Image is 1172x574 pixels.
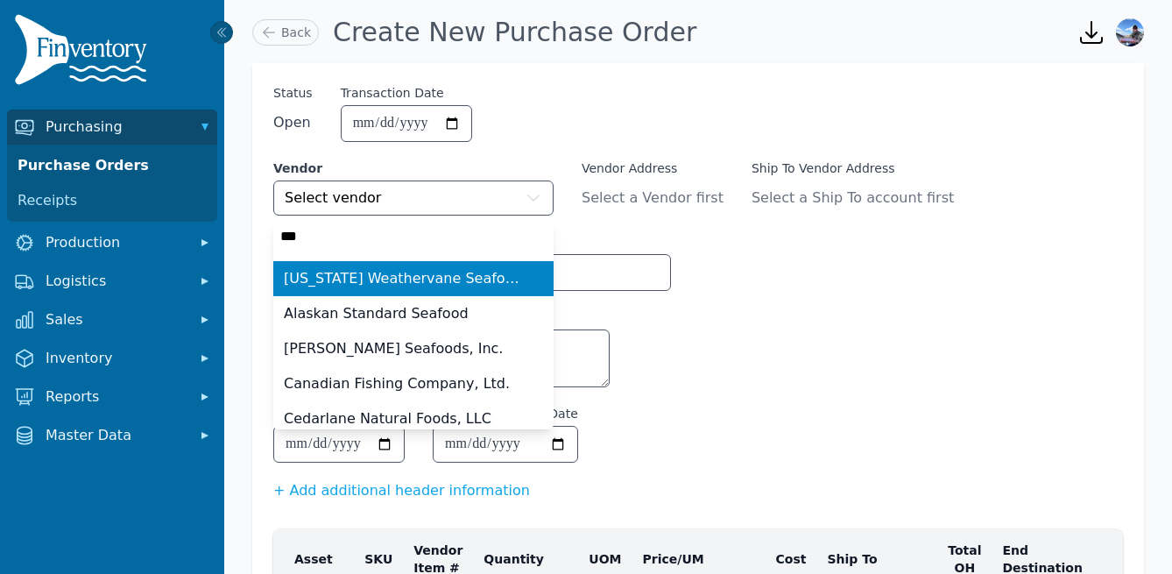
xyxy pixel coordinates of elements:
label: Vendor [273,159,554,177]
span: Reports [46,386,186,407]
span: [PERSON_NAME] Seafoods, Inc. [284,338,503,359]
span: Select a Vendor first [582,188,724,209]
a: Back [252,19,319,46]
button: Logistics [7,264,217,299]
span: Cedarlane Natural Foods, LLC [284,408,491,429]
button: Select vendor [273,181,554,216]
label: Ship To Vendor Address [752,159,976,177]
h1: Create New Purchase Order [333,17,696,48]
span: Canadian Fishing Company, Ltd. [284,373,510,394]
span: Master Data [46,425,186,446]
span: Select a Ship To account first [752,188,976,209]
span: [US_STATE] Weathervane Seafoods LLC [284,268,522,289]
span: Purchasing [46,117,186,138]
button: Production [7,225,217,260]
span: Alaskan Standard Seafood [284,303,469,324]
img: Garrett McMullen [1116,18,1144,46]
label: Vendor Address [582,159,724,177]
span: Select vendor [285,188,381,209]
label: Transaction Date [341,84,444,102]
img: Finventory [14,14,154,92]
span: Production [46,232,186,253]
span: Sales [46,309,186,330]
input: Select vendor [273,219,554,254]
span: Open [273,112,313,133]
button: Master Data [7,418,217,453]
span: Logistics [46,271,186,292]
button: Sales [7,302,217,337]
button: Purchasing [7,110,217,145]
button: + Add additional header information [273,480,530,501]
a: Purchase Orders [11,148,214,183]
button: Inventory [7,341,217,376]
span: Inventory [46,348,186,369]
span: Status [273,84,313,102]
a: Receipts [11,183,214,218]
button: Reports [7,379,217,415]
